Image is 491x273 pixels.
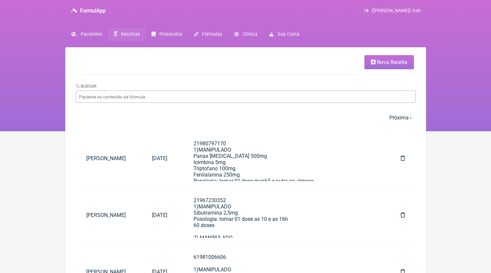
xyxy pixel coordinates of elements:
[389,115,412,121] a: Próxima ›
[364,8,420,13] a: ([PERSON_NAME]) Sair
[146,28,188,41] a: Protocolos
[243,31,257,37] span: Clínica
[364,55,414,69] a: Nova Receita
[141,150,178,167] a: [DATE]
[141,207,178,223] a: [DATE]
[372,8,421,13] span: ([PERSON_NAME]) Sair
[228,28,263,41] a: Clínica
[183,192,385,238] a: 219672303521)MANIPULADOSibutramina 2,5mgPosologia: tomar 01 dose as 10 e as 16h60 doses2) MANIPUL...
[76,150,141,167] a: [PERSON_NAME]
[377,59,407,65] span: Nova Receita
[81,31,102,37] span: Pacientes
[263,28,305,41] a: Sua Conta
[80,8,106,14] h3: FormulApp
[76,91,416,103] input: Paciente ou conteúdo da fórmula
[65,28,108,41] a: Pacientes
[76,111,416,125] nav: pager
[159,31,182,37] span: Protocolos
[202,31,222,37] span: Fórmulas
[108,28,146,41] a: Receitas
[76,84,97,89] label: Buscar
[121,31,140,37] span: Receitas
[76,207,141,223] a: [PERSON_NAME]
[183,135,385,181] a: 219807971701)MANIPULADOPanax [MEDICAL_DATA] 500mgIoimbina 5mgTriptofano 100mgFenilalanina 250mgPo...
[188,28,228,41] a: Fórmulas
[277,31,299,37] span: Sua Conta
